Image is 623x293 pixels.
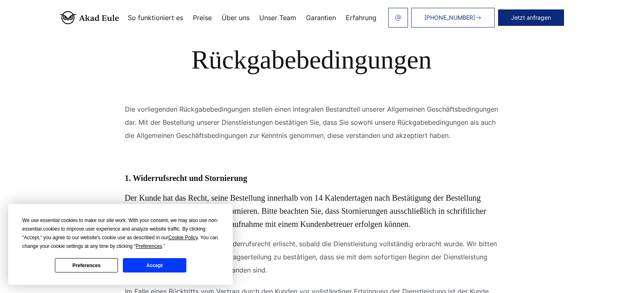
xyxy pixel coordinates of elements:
b: 1. Widerrufsrecht und Stornierung [125,174,247,183]
span: Preferences [136,243,162,249]
a: Unser Team [259,14,296,21]
h1: Rückgabebedingungen [69,45,554,75]
div: We use essential cookies to make our site work. With your consent, we may also use non-essential ... [22,216,219,251]
button: Accept [123,258,186,272]
a: [PHONE_NUMBER] [411,8,495,27]
a: Über uns [222,14,249,21]
a: Erfahrung [346,14,376,21]
span: Die vorliegenden Rückgabebedingungen stellen einen integralen Bestandteil unserer Allgemeinen Ges... [125,105,498,140]
div: Cookie Consent Prompt [8,204,233,285]
span: Cookie Policy [168,235,198,240]
img: logo [59,11,119,24]
a: So funktioniert es [128,14,183,21]
span: Wir weisen darauf hin, dass das Widerrufsrecht erlischt, sobald die Dienstleistung vollständig er... [125,240,497,274]
a: Preise [193,14,212,21]
span: [PHONE_NUMBER] [424,14,475,21]
span: Der Kunde hat das Recht, seine Bestellung innerhalb von 14 Kalendertagen nach Bestätigung der Bes... [125,193,487,229]
button: Jetzt anfragen [498,9,564,26]
a: Garantien [306,14,336,21]
img: email [395,14,401,21]
button: Preferences [55,258,118,272]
